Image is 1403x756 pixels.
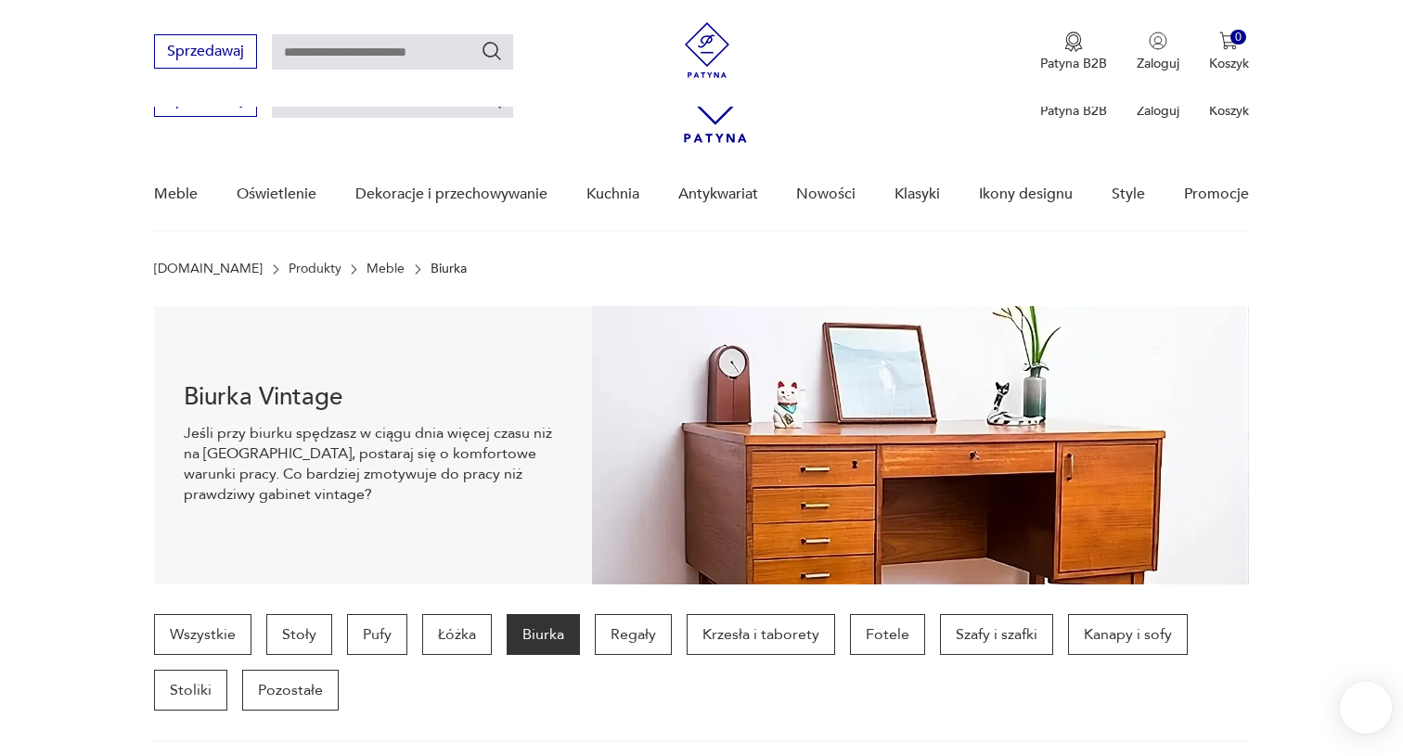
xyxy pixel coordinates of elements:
[1149,32,1167,50] img: Ikonka użytkownika
[595,614,672,655] a: Regały
[1068,614,1188,655] a: Kanapy i sofy
[347,614,407,655] a: Pufy
[1137,102,1179,120] p: Zaloguj
[184,423,562,505] p: Jeśli przy biurku spędzasz w ciągu dnia więcej czasu niż na [GEOGRAPHIC_DATA], postaraj się o kom...
[154,46,257,59] a: Sprzedawaj
[154,262,263,276] a: [DOMAIN_NAME]
[1209,55,1249,72] p: Koszyk
[481,40,503,62] button: Szukaj
[1040,102,1107,120] p: Patyna B2B
[678,159,758,230] a: Antykwariat
[1064,32,1083,52] img: Ikona medalu
[154,159,198,230] a: Meble
[850,614,925,655] a: Fotele
[1112,159,1145,230] a: Style
[592,306,1249,584] img: 217794b411677fc89fd9d93ef6550404.webp
[154,614,251,655] a: Wszystkie
[1040,55,1107,72] p: Patyna B2B
[431,262,467,276] p: Biurka
[1219,32,1238,50] img: Ikona koszyka
[1230,30,1246,45] div: 0
[507,614,580,655] a: Biurka
[979,159,1073,230] a: Ikony designu
[154,670,227,711] a: Stoliki
[154,95,257,108] a: Sprzedawaj
[355,159,547,230] a: Dekoracje i przechowywanie
[687,614,835,655] a: Krzesła i taborety
[242,670,339,711] a: Pozostałe
[1209,32,1249,72] button: 0Koszyk
[367,262,405,276] a: Meble
[422,614,492,655] a: Łóżka
[796,159,856,230] a: Nowości
[1137,55,1179,72] p: Zaloguj
[586,159,639,230] a: Kuchnia
[679,22,735,78] img: Patyna - sklep z meblami i dekoracjami vintage
[184,386,562,408] h1: Biurka Vintage
[895,159,940,230] a: Klasyki
[289,262,341,276] a: Produkty
[1040,32,1107,72] button: Patyna B2B
[1040,32,1107,72] a: Ikona medaluPatyna B2B
[940,614,1053,655] a: Szafy i szafki
[266,614,332,655] a: Stoły
[237,159,316,230] a: Oświetlenie
[1340,682,1392,734] iframe: Smartsupp widget button
[1137,32,1179,72] button: Zaloguj
[154,34,257,69] button: Sprzedawaj
[1209,102,1249,120] p: Koszyk
[1184,159,1249,230] a: Promocje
